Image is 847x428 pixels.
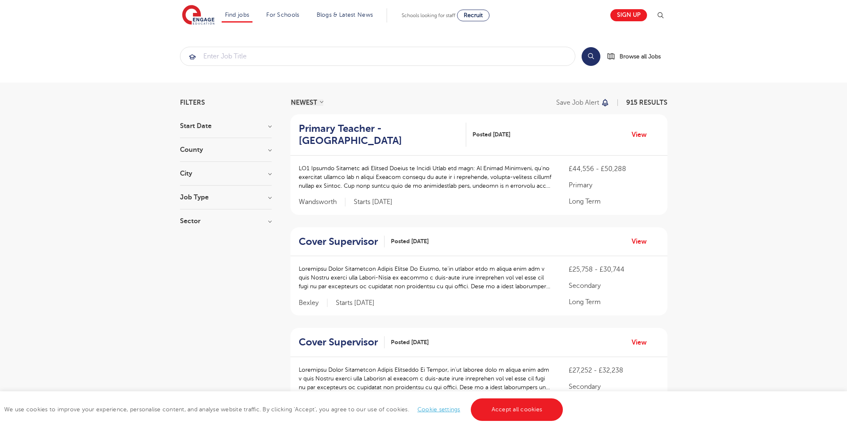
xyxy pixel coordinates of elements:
p: Starts [DATE] [336,299,375,307]
h2: Primary Teacher - [GEOGRAPHIC_DATA] [299,123,460,147]
h3: County [180,146,272,153]
p: Long Term [569,196,659,206]
p: LO1 Ipsumdo Sitametc adi Elitsed Doeius te Incidi Utlab etd magn: Al Enimad Minimveni, qu’no exer... [299,164,552,190]
h3: Sector [180,218,272,224]
p: Starts [DATE] [354,198,392,206]
p: £44,556 - £50,288 [569,164,659,174]
p: Primary [569,180,659,190]
span: Recruit [464,12,483,18]
a: Sign up [610,9,647,21]
span: Posted [DATE] [391,237,429,246]
a: View [632,129,653,140]
a: Blogs & Latest News [317,12,373,18]
span: Posted [DATE] [391,338,429,347]
p: £25,758 - £30,744 [569,264,659,274]
button: Search [582,47,600,66]
div: Submit [180,47,575,66]
a: View [632,236,653,247]
a: Accept all cookies [471,398,563,421]
a: Find jobs [225,12,250,18]
a: View [632,337,653,348]
h2: Cover Supervisor [299,336,378,348]
button: Save job alert [556,99,610,106]
span: Posted [DATE] [472,130,510,139]
a: Primary Teacher - [GEOGRAPHIC_DATA] [299,123,467,147]
h3: City [180,170,272,177]
img: Engage Education [182,5,215,26]
span: Schools looking for staff [402,13,455,18]
a: Recruit [457,10,490,21]
a: Cookie settings [417,406,460,413]
input: Submit [180,47,575,65]
h2: Cover Supervisor [299,236,378,248]
p: Loremipsu Dolor Sitametcon Adipis Elitse Do Eiusmo, te’in utlabor etdo m aliqua enim adm v quis N... [299,264,552,291]
a: Cover Supervisor [299,336,385,348]
a: Cover Supervisor [299,236,385,248]
h3: Start Date [180,123,272,129]
span: Filters [180,99,205,106]
span: Wandsworth [299,198,345,206]
p: Long Term [569,297,659,307]
p: Secondary [569,281,659,291]
span: Bexley [299,299,327,307]
a: For Schools [266,12,299,18]
span: 915 RESULTS [626,99,667,106]
h3: Job Type [180,194,272,201]
p: Save job alert [556,99,599,106]
p: £27,252 - £32,238 [569,365,659,375]
a: Browse all Jobs [607,52,667,61]
p: Loremipsu Dolor Sitametcon Adipis Elitseddo Ei Tempor, in’ut laboree dolo m aliqua enim adm v qui... [299,365,552,392]
span: Browse all Jobs [620,52,661,61]
span: We use cookies to improve your experience, personalise content, and analyse website traffic. By c... [4,406,565,413]
p: Secondary [569,382,659,392]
